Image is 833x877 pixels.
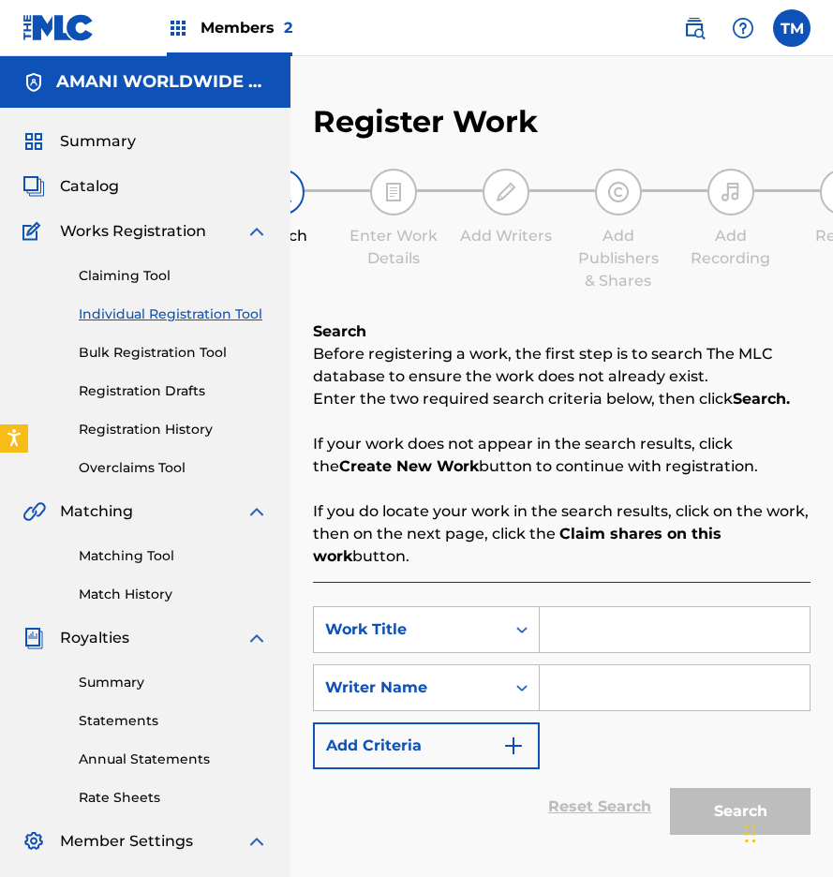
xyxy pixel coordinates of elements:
[79,420,268,439] a: Registration History
[201,17,292,38] span: Members
[60,627,129,649] span: Royalties
[720,181,742,203] img: step indicator icon for Add Recording
[56,71,268,93] h5: AMANI WORLDWIDE PUBLISHING
[313,343,811,388] p: Before registering a work, the first step is to search The MLC database to ensure the work does n...
[22,130,45,153] img: Summary
[79,343,268,363] a: Bulk Registration Tool
[79,266,268,286] a: Claiming Tool
[79,305,268,324] a: Individual Registration Tool
[313,500,811,568] p: If you do locate your work in the search results, click on the work, then on the next page, click...
[245,500,268,523] img: expand
[22,71,45,94] img: Accounts
[60,130,136,153] span: Summary
[347,225,440,270] div: Enter Work Details
[313,103,538,141] h2: Register Work
[60,500,133,523] span: Matching
[22,130,136,153] a: SummarySummary
[79,381,268,401] a: Registration Drafts
[22,220,47,243] img: Works Registration
[22,175,45,198] img: Catalog
[22,830,45,853] img: Member Settings
[79,546,268,566] a: Matching Tool
[732,17,754,39] img: help
[245,220,268,243] img: expand
[79,673,268,692] a: Summary
[572,225,665,292] div: Add Publishers & Shares
[60,830,193,853] span: Member Settings
[167,17,189,39] img: Top Rightsholders
[60,175,119,198] span: Catalog
[745,806,756,862] div: Drag
[22,500,46,523] img: Matching
[245,627,268,649] img: expand
[79,788,268,808] a: Rate Sheets
[502,735,525,757] img: 9d2ae6d4665cec9f34b9.svg
[79,750,268,769] a: Annual Statements
[339,457,479,475] strong: Create New Work
[325,676,494,699] div: Writer Name
[313,722,540,769] button: Add Criteria
[495,181,517,203] img: step indicator icon for Add Writers
[676,9,713,47] a: Public Search
[313,322,366,340] b: Search
[325,618,494,641] div: Work Title
[284,19,292,37] span: 2
[459,225,553,247] div: Add Writers
[781,572,833,733] iframe: Resource Center
[79,711,268,731] a: Statements
[313,433,811,478] p: If your work does not appear in the search results, click the button to continue with registration.
[773,9,811,47] div: User Menu
[22,175,119,198] a: CatalogCatalog
[245,830,268,853] img: expand
[733,390,790,408] strong: Search.
[382,181,405,203] img: step indicator icon for Enter Work Details
[683,17,706,39] img: search
[22,627,45,649] img: Royalties
[22,14,95,41] img: MLC Logo
[739,787,833,877] iframe: Chat Widget
[607,181,630,203] img: step indicator icon for Add Publishers & Shares
[313,388,811,410] p: Enter the two required search criteria below, then click
[60,220,206,243] span: Works Registration
[79,458,268,478] a: Overclaims Tool
[724,9,762,47] div: Help
[684,225,778,270] div: Add Recording
[313,606,811,844] form: Search Form
[79,585,268,604] a: Match History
